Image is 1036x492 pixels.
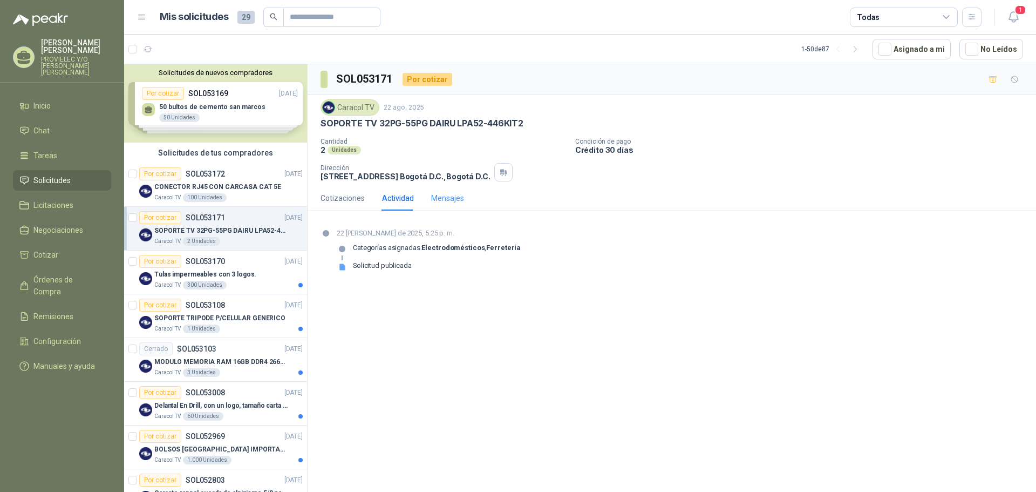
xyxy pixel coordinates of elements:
p: 22 ago, 2025 [384,103,424,113]
img: Logo peakr [13,13,68,26]
p: [DATE] [284,169,303,179]
strong: Ferretería [486,244,521,252]
p: Caracol TV [154,368,181,377]
a: Inicio [13,96,111,116]
p: SOL053108 [186,301,225,309]
div: Por cotizar [403,73,452,86]
strong: Electrodomésticos [421,244,485,252]
p: Caracol TV [154,412,181,421]
a: Órdenes de Compra [13,269,111,302]
div: Cerrado [139,342,173,355]
p: CONECTOR RJ45 CON CARCASA CAT 5E [154,182,281,192]
img: Company Logo [139,447,152,460]
a: Manuales y ayuda [13,356,111,376]
div: Por cotizar [139,474,181,487]
a: CerradoSOL053103[DATE] Company LogoMODULO MEMORIA RAM 16GB DDR4 2666 MHZ - PORTATILCaracol TV3 Un... [124,338,307,382]
a: Tareas [13,145,111,166]
p: [DATE] [284,475,303,486]
span: Negociaciones [33,224,83,236]
span: 1 [1014,5,1026,15]
p: [PERSON_NAME] [PERSON_NAME] [41,39,111,54]
div: Por cotizar [139,255,181,268]
p: [DATE] [284,213,303,223]
span: Solicitudes [33,174,71,186]
button: Solicitudes de nuevos compradores [128,69,303,77]
img: Company Logo [139,316,152,329]
div: Unidades [328,146,361,154]
p: BOLSOS [GEOGRAPHIC_DATA] IMPORTADO [GEOGRAPHIC_DATA]-397-1 [154,444,289,455]
span: Tareas [33,150,57,161]
a: Configuración [13,331,111,352]
div: Todas [857,11,880,23]
div: 2 Unidades [183,237,220,246]
div: Por cotizar [139,299,181,312]
span: Licitaciones [33,199,73,211]
span: Cotizar [33,249,58,261]
a: Por cotizarSOL053108[DATE] Company LogoSOPORTE TRIPODE P/CELULAR GENERICOCaracol TV1 Unidades [124,294,307,338]
p: SOL053172 [186,170,225,178]
p: 2 [321,145,325,154]
a: Por cotizarSOL053171[DATE] Company LogoSOPORTE TV 32PG-55PG DAIRU LPA52-446KIT2Caracol TV2 Unidades [124,207,307,251]
div: Actividad [382,192,414,204]
span: search [270,13,277,21]
span: Órdenes de Compra [33,274,101,298]
img: Company Logo [139,185,152,198]
p: Tulas impermeables con 3 logos. [154,269,256,280]
div: Mensajes [431,192,464,204]
h1: Mis solicitudes [160,9,229,25]
p: [STREET_ADDRESS] Bogotá D.C. , Bogotá D.C. [321,172,490,181]
p: Dirección [321,164,490,172]
p: Caracol TV [154,456,181,464]
a: Por cotizarSOL053172[DATE] Company LogoCONECTOR RJ45 CON CARCASA CAT 5ECaracol TV100 Unidades [124,163,307,207]
p: PROVIELEC Y/O [PERSON_NAME] [PERSON_NAME] [41,56,111,76]
p: [DATE] [284,257,303,267]
img: Company Logo [139,228,152,241]
div: Solicitudes de nuevos compradoresPor cotizarSOL053169[DATE] 50 bultos de cemento san marcos50 Uni... [124,64,307,143]
a: Por cotizarSOL053170[DATE] Company LogoTulas impermeables con 3 logos.Caracol TV300 Unidades [124,251,307,294]
p: SOL052803 [186,476,225,484]
p: [DATE] [284,388,303,398]
p: Caracol TV [154,325,181,333]
p: SOL053008 [186,389,225,396]
div: 60 Unidades [183,412,223,421]
p: Delantal En Drill, con un logo, tamaño carta 1 tinta (Se envia enlacen, como referencia) [154,401,289,411]
p: [DATE] [284,300,303,311]
h3: SOL053171 [336,71,394,87]
div: Por cotizar [139,430,181,443]
p: [DATE] [284,344,303,354]
a: Por cotizarSOL052969[DATE] Company LogoBOLSOS [GEOGRAPHIC_DATA] IMPORTADO [GEOGRAPHIC_DATA]-397-1... [124,426,307,469]
span: Manuales y ayuda [33,360,95,372]
img: Company Logo [139,403,152,416]
p: SOPORTE TV 32PG-55PG DAIRU LPA52-446KIT2 [321,118,523,129]
div: Por cotizar [139,167,181,180]
p: Cantidad [321,138,567,145]
p: SOPORTE TV 32PG-55PG DAIRU LPA52-446KIT2 [154,226,289,236]
span: Remisiones [33,311,73,322]
div: 300 Unidades [183,281,227,289]
p: SOL053171 [186,214,225,221]
a: Negociaciones [13,220,111,240]
img: Company Logo [139,272,152,285]
a: Licitaciones [13,195,111,215]
p: [DATE] [284,432,303,442]
p: Condición de pago [575,138,1032,145]
div: Caracol TV [321,99,379,116]
div: Solicitudes de tus compradores [124,143,307,163]
p: Caracol TV [154,237,181,246]
a: Por cotizarSOL053008[DATE] Company LogoDelantal En Drill, con un logo, tamaño carta 1 tinta (Se e... [124,382,307,426]
span: Configuración [33,335,81,347]
div: Solicitud publicada [353,261,412,270]
p: 22 [PERSON_NAME] de 2025, 5:25 p. m. [337,228,521,239]
div: 1 - 50 de 87 [801,41,864,58]
div: Por cotizar [139,386,181,399]
div: 1.000 Unidades [183,456,231,464]
button: No Leídos [959,39,1023,59]
a: Cotizar [13,245,111,265]
div: 3 Unidades [183,368,220,377]
button: Asignado a mi [873,39,951,59]
p: SOL053170 [186,258,225,265]
button: 1 [1004,8,1023,27]
span: Chat [33,125,50,137]
img: Company Logo [323,102,335,113]
img: Company Logo [139,360,152,373]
